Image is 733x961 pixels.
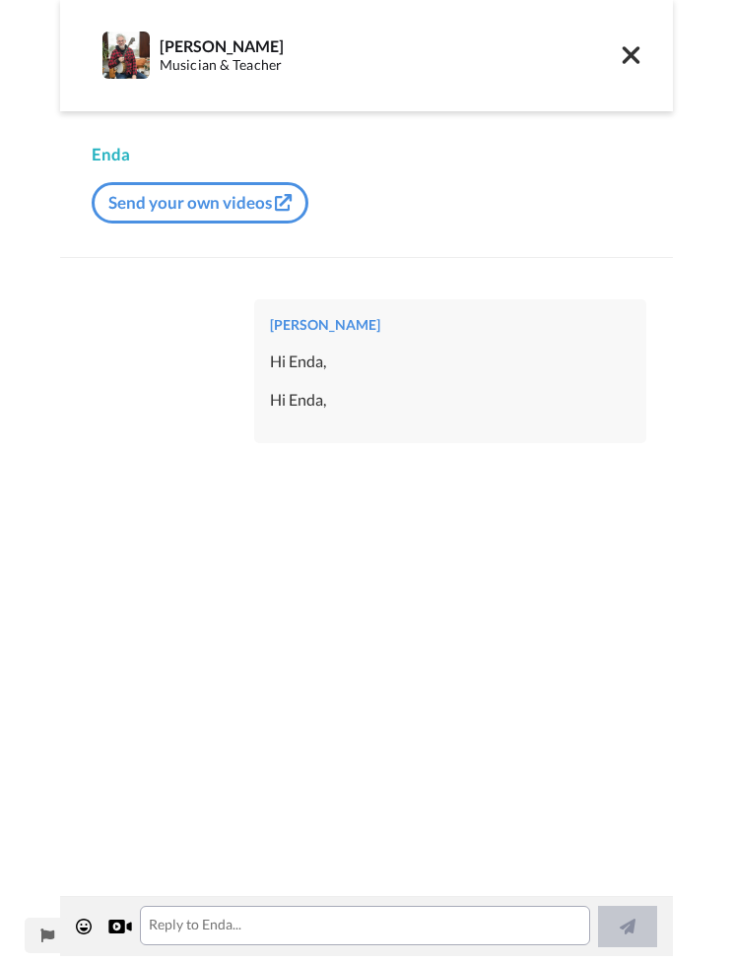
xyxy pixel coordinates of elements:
[270,316,631,336] div: [PERSON_NAME]
[92,144,641,167] div: Enda
[270,352,631,374] div: Hi Enda,
[108,916,132,939] div: Reply by Video
[102,32,150,80] img: Profile Image
[270,390,631,413] div: Hi Enda,
[92,183,308,224] a: Send your own videos
[160,37,620,56] div: [PERSON_NAME]
[160,58,620,75] div: Musician & Teacher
